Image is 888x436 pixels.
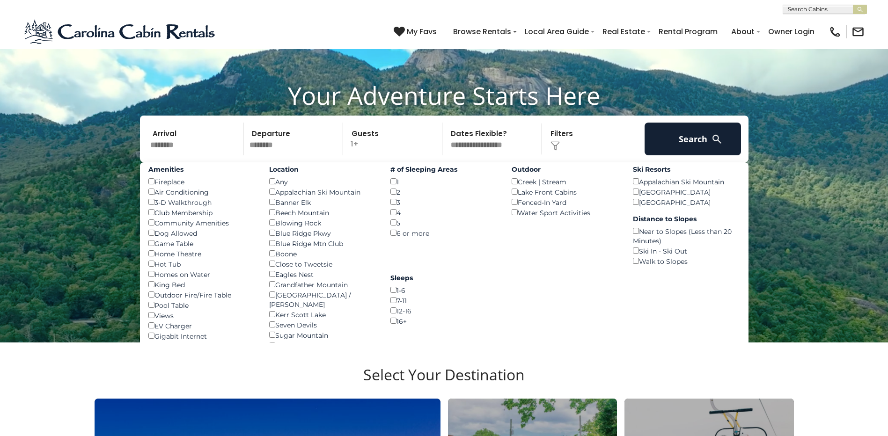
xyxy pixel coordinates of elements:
div: [GEOGRAPHIC_DATA] [633,187,740,197]
div: Club Membership [148,207,256,218]
div: [GEOGRAPHIC_DATA] / [PERSON_NAME] [269,290,376,309]
label: # of Sleeping Areas [390,165,498,174]
label: Sleeps [390,273,498,283]
div: Community Amenities [148,218,256,228]
img: mail-regular-black.png [851,25,865,38]
div: Water Sport Activities [512,207,619,218]
div: 7-11 [390,295,498,305]
div: [GEOGRAPHIC_DATA] [633,197,740,207]
span: My Favs [407,26,437,37]
div: Game Table [148,238,256,248]
label: Ski Resorts [633,165,740,174]
a: Real Estate [598,23,650,40]
div: King Bed [148,279,256,290]
div: Grandfather Mountain [269,279,376,290]
div: EV Charger [148,320,256,331]
a: About [727,23,759,40]
div: Seven Devils [269,320,376,330]
img: search-regular-white.png [711,133,723,145]
img: phone-regular-black.png [829,25,842,38]
div: Fenced-In Yard [512,197,619,207]
div: 6 or more [390,228,498,238]
div: Appalachian Ski Mountain [633,176,740,187]
div: Lake Front Cabins [512,187,619,197]
div: Homes on Water [148,269,256,279]
h3: Select Your Destination [93,366,795,399]
div: Home Theatre [148,248,256,259]
div: 12-16 [390,305,498,316]
div: Views [148,310,256,320]
p: 1+ [346,123,442,155]
img: filter--v1.png [550,141,560,151]
label: Location [269,165,376,174]
div: Blue Ridge Mtn Club [269,238,376,248]
div: Kerr Scott Lake [269,309,376,320]
div: Gigabit Internet [148,331,256,341]
div: 5 [390,218,498,228]
div: Fireplace [148,176,256,187]
a: My Favs [394,26,439,38]
div: Blowing Rock [269,218,376,228]
label: Amenities [148,165,256,174]
div: Beech Mountain [269,207,376,218]
div: Near to Slopes (Less than 20 Minutes) [633,226,740,246]
div: Creek | Stream [512,176,619,187]
div: Boone [269,248,376,259]
div: Any [269,176,376,187]
div: 2 [390,187,498,197]
div: 1 [390,176,498,187]
img: Blue-2.png [23,18,218,46]
a: Owner Login [763,23,819,40]
div: Air Conditioning [148,187,256,197]
div: Eagles Nest [269,269,376,279]
div: Hot Tub [148,259,256,269]
div: Dog Allowed [148,228,256,238]
h1: Your Adventure Starts Here [7,81,881,110]
a: Rental Program [654,23,722,40]
div: Outdoor Fire/Fire Table [148,290,256,300]
button: Search [645,123,741,155]
div: Banner Elk [269,197,376,207]
div: 1-6 [390,285,498,295]
div: Sugar Mountain [269,330,376,340]
div: Blue Ridge Pkwy [269,228,376,238]
div: Walk to Slopes [633,256,740,266]
div: Pool Table [148,300,256,310]
a: Local Area Guide [520,23,594,40]
div: 4 [390,207,498,218]
a: Browse Rentals [448,23,516,40]
div: 3-D Walkthrough [148,197,256,207]
label: Distance to Slopes [633,214,740,224]
div: Ski In - Ski Out [633,246,740,256]
div: 16+ [390,316,498,326]
div: 3 [390,197,498,207]
div: Valle Crucis [269,340,376,350]
div: Close to Tweetsie [269,259,376,269]
div: Appalachian Ski Mountain [269,187,376,197]
label: Outdoor [512,165,619,174]
div: Broadband Internet [148,341,256,351]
